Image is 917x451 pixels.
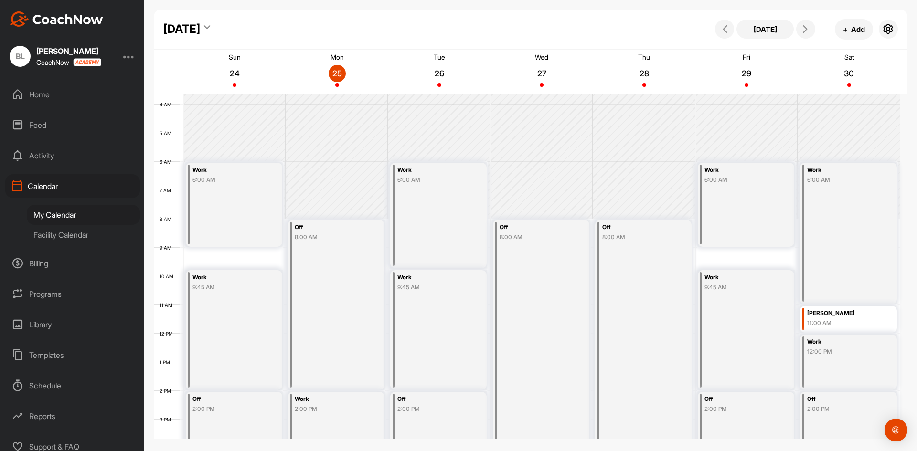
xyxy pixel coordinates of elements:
[10,46,31,67] div: BL
[841,69,858,78] p: 30
[154,359,180,365] div: 1 PM
[397,272,471,283] div: Work
[154,273,183,279] div: 10 AM
[743,53,750,61] p: Fri
[843,24,848,34] span: +
[286,50,388,94] a: August 25, 2025
[490,50,593,94] a: August 27, 2025
[154,417,181,422] div: 3 PM
[695,50,798,94] a: August 29, 2025
[192,165,266,176] div: Work
[5,144,140,168] div: Activity
[535,53,548,61] p: Wed
[27,205,140,225] div: My Calendar
[704,394,778,405] div: Off
[704,176,778,184] div: 6:00 AM
[807,319,881,327] div: 11:00 AM
[5,252,140,275] div: Billing
[638,53,650,61] p: Thu
[73,58,101,66] img: CoachNow acadmey
[397,405,471,413] div: 2:00 PM
[807,405,881,413] div: 2:00 PM
[36,58,101,66] div: CoachNow
[154,245,181,251] div: 9 AM
[295,222,368,233] div: Off
[154,130,181,136] div: 5 AM
[738,69,755,78] p: 29
[704,272,778,283] div: Work
[397,176,471,184] div: 6:00 AM
[192,176,266,184] div: 6:00 AM
[844,53,854,61] p: Sat
[183,50,286,94] a: August 24, 2025
[807,347,881,356] div: 12:00 PM
[500,222,573,233] div: Off
[154,331,182,336] div: 12 PM
[5,404,140,428] div: Reports
[397,394,471,405] div: Off
[500,233,573,241] div: 8:00 AM
[154,302,182,308] div: 11 AM
[5,174,140,198] div: Calendar
[5,343,140,367] div: Templates
[295,394,368,405] div: Work
[807,308,881,319] div: [PERSON_NAME]
[5,374,140,398] div: Schedule
[154,188,181,193] div: 7 AM
[636,69,653,78] p: 28
[5,282,140,306] div: Programs
[329,69,346,78] p: 25
[704,165,778,176] div: Work
[704,405,778,413] div: 2:00 PM
[5,113,140,137] div: Feed
[295,233,368,241] div: 8:00 AM
[192,283,266,292] div: 9:45 AM
[593,50,695,94] a: August 28, 2025
[226,69,243,78] p: 24
[388,50,490,94] a: August 26, 2025
[798,50,900,94] a: August 30, 2025
[331,53,344,61] p: Mon
[431,69,448,78] p: 26
[192,405,266,413] div: 2:00 PM
[10,11,103,27] img: CoachNow
[154,388,181,394] div: 2 PM
[835,19,873,40] button: +Add
[229,53,241,61] p: Sun
[602,233,676,241] div: 8:00 AM
[807,165,881,176] div: Work
[807,394,881,405] div: Off
[163,21,200,38] div: [DATE]
[5,83,140,106] div: Home
[36,47,101,55] div: [PERSON_NAME]
[807,176,881,184] div: 6:00 AM
[154,216,181,222] div: 8 AM
[27,225,140,245] div: Facility Calendar
[602,222,676,233] div: Off
[192,394,266,405] div: Off
[885,419,907,441] div: Open Intercom Messenger
[192,272,266,283] div: Work
[295,405,368,413] div: 2:00 PM
[704,283,778,292] div: 9:45 AM
[397,165,471,176] div: Work
[154,102,181,107] div: 4 AM
[397,283,471,292] div: 9:45 AM
[154,159,181,165] div: 6 AM
[434,53,445,61] p: Tue
[5,313,140,336] div: Library
[736,20,794,39] button: [DATE]
[533,69,550,78] p: 27
[807,336,881,347] div: Work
